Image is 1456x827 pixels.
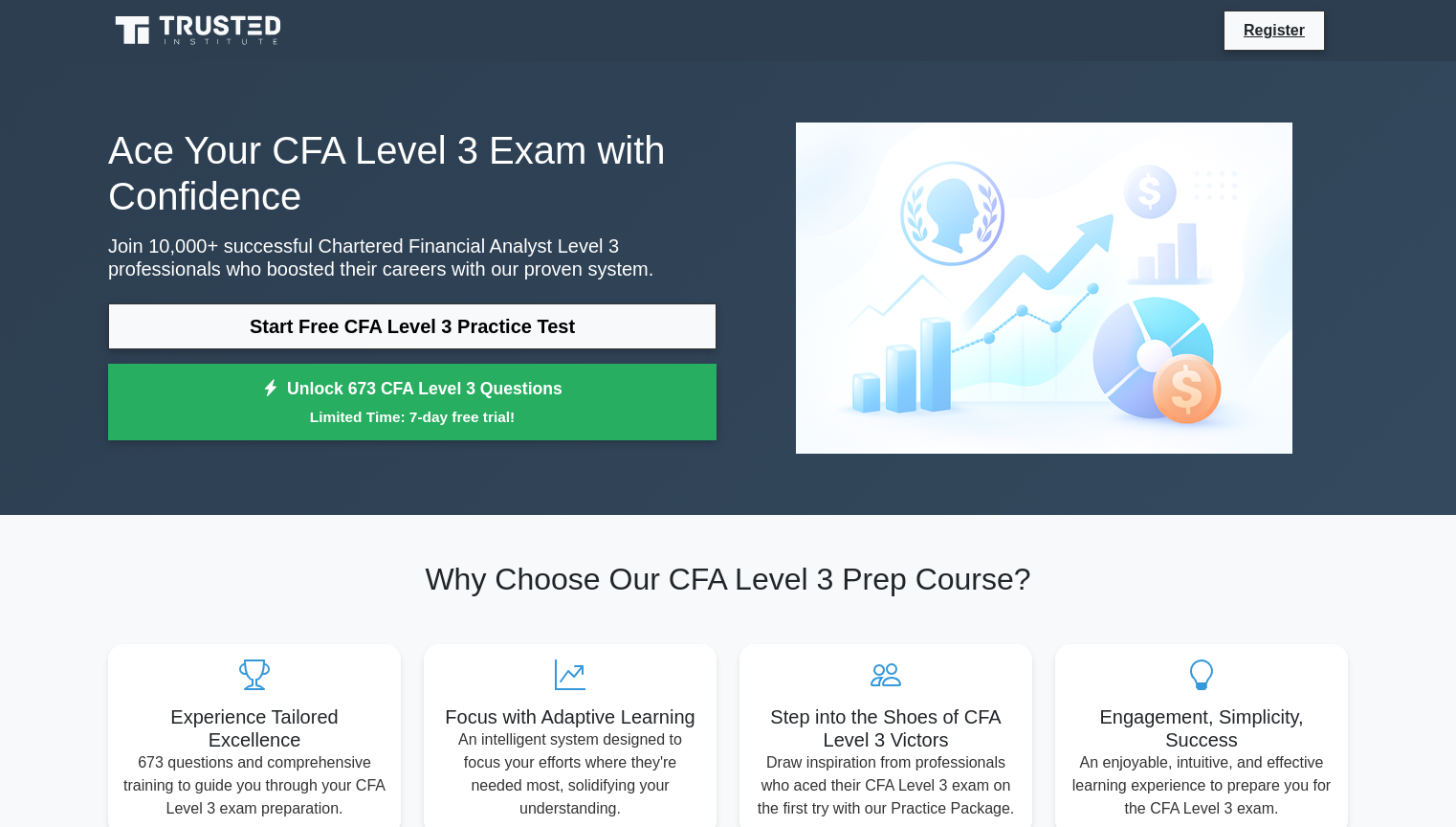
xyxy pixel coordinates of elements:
img: Chartered Financial Analyst Level 3 Preview [781,107,1308,469]
h5: Engagement, Simplicity, Success [1070,705,1333,751]
p: An intelligent system designed to focus your efforts where they're needed most, solidifying your ... [439,728,701,820]
p: Draw inspiration from professionals who aced their CFA Level 3 exam on the first try with our Pra... [755,751,1017,820]
a: Register [1232,18,1316,42]
h2: Why Choose Our CFA Level 3 Prep Course? [108,561,1348,597]
a: Start Free CFA Level 3 Practice Test [108,303,717,349]
p: An enjoyable, intuitive, and effective learning experience to prepare you for the CFA Level 3 exam. [1070,751,1333,820]
p: 673 questions and comprehensive training to guide you through your CFA Level 3 exam preparation. [123,751,386,820]
h1: Ace Your CFA Level 3 Exam with Confidence [108,127,717,219]
small: Limited Time: 7-day free trial! [132,406,693,428]
a: Unlock 673 CFA Level 3 QuestionsLimited Time: 7-day free trial! [108,364,717,440]
h5: Experience Tailored Excellence [123,705,386,751]
h5: Step into the Shoes of CFA Level 3 Victors [755,705,1017,751]
p: Join 10,000+ successful Chartered Financial Analyst Level 3 professionals who boosted their caree... [108,235,717,280]
h5: Focus with Adaptive Learning [439,705,701,728]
